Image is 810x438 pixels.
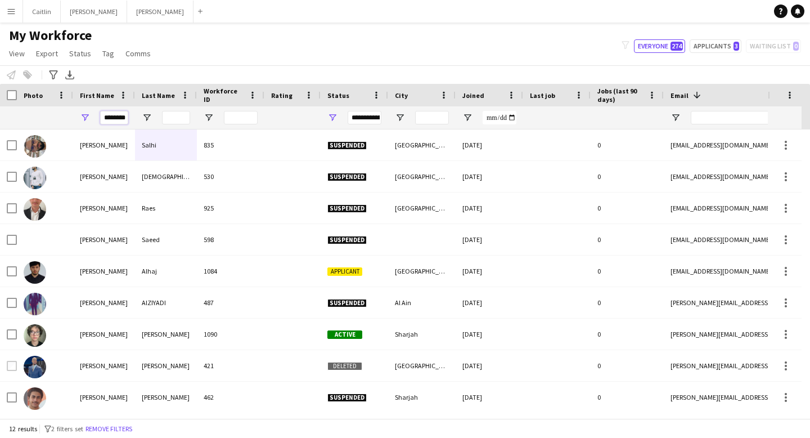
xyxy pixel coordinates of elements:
[591,224,664,255] div: 0
[327,299,367,307] span: Suspended
[98,46,119,61] a: Tag
[327,362,362,370] span: Deleted
[73,287,135,318] div: [PERSON_NAME]
[327,330,362,339] span: Active
[415,111,449,124] input: City Filter Input
[24,167,46,189] img: Mohammed Rahil Shabandri
[135,256,197,287] div: Alhaj
[197,350,264,381] div: 421
[51,424,83,433] span: 2 filters set
[135,287,197,318] div: AlZIYADI
[388,256,456,287] div: [GEOGRAPHIC_DATA]
[73,193,135,224] div: [PERSON_NAME]
[456,350,523,381] div: [DATE]
[327,91,349,100] span: Status
[388,193,456,224] div: [GEOGRAPHIC_DATA]
[327,173,367,181] span: Suspended
[733,42,739,51] span: 3
[670,91,688,100] span: Email
[388,382,456,413] div: Sharjah
[530,91,555,100] span: Last job
[670,113,681,123] button: Open Filter Menu
[31,46,62,61] a: Export
[634,39,685,53] button: Everyone274
[24,261,46,284] img: Mohammed Alhaj
[73,350,135,381] div: [PERSON_NAME]
[395,113,405,123] button: Open Filter Menu
[197,287,264,318] div: 487
[456,382,523,413] div: [DATE]
[63,68,76,82] app-action-btn: Export XLSX
[7,361,17,371] input: Row Selection is disabled for this row (unchecked)
[23,1,61,23] button: Caitlin
[388,161,456,192] div: [GEOGRAPHIC_DATA]
[9,48,25,59] span: View
[204,113,214,123] button: Open Filter Menu
[24,135,46,158] img: Mohammed Salhi
[121,46,155,61] a: Comms
[395,91,408,100] span: City
[73,224,135,255] div: [PERSON_NAME]
[456,287,523,318] div: [DATE]
[80,113,90,123] button: Open Filter Menu
[142,91,175,100] span: Last Name
[327,113,337,123] button: Open Filter Menu
[591,350,664,381] div: 0
[142,113,152,123] button: Open Filter Menu
[456,193,523,224] div: [DATE]
[591,382,664,413] div: 0
[456,224,523,255] div: [DATE]
[591,287,664,318] div: 0
[456,319,523,350] div: [DATE]
[65,46,96,61] a: Status
[125,48,151,59] span: Comms
[102,48,114,59] span: Tag
[327,236,367,244] span: Suspended
[135,350,197,381] div: [PERSON_NAME]
[462,113,472,123] button: Open Filter Menu
[591,319,664,350] div: 0
[80,91,114,100] span: First Name
[327,267,362,276] span: Applicant
[388,319,456,350] div: Sharjah
[690,39,741,53] button: Applicants3
[24,198,46,221] img: Mohammed Raes
[327,394,367,402] span: Suspended
[135,193,197,224] div: Raes
[73,256,135,287] div: [PERSON_NAME]
[4,46,29,61] a: View
[69,48,91,59] span: Status
[591,129,664,160] div: 0
[327,204,367,213] span: Suspended
[597,87,643,104] span: Jobs (last 90 days)
[197,382,264,413] div: 462
[204,87,244,104] span: Workforce ID
[73,382,135,413] div: [PERSON_NAME]
[135,319,197,350] div: [PERSON_NAME]
[24,91,43,100] span: Photo
[73,161,135,192] div: [PERSON_NAME]
[197,256,264,287] div: 1084
[162,111,190,124] input: Last Name Filter Input
[456,161,523,192] div: [DATE]
[73,319,135,350] div: [PERSON_NAME]
[135,382,197,413] div: [PERSON_NAME]
[327,141,367,150] span: Suspended
[47,68,60,82] app-action-btn: Advanced filters
[197,224,264,255] div: 598
[456,129,523,160] div: [DATE]
[456,256,523,287] div: [DATE]
[462,91,484,100] span: Joined
[24,387,46,410] img: Mohammed Adam
[591,256,664,287] div: 0
[61,1,127,23] button: [PERSON_NAME]
[197,319,264,350] div: 1090
[388,350,456,381] div: [GEOGRAPHIC_DATA]
[135,224,197,255] div: Saeed
[24,324,46,347] img: Mohammed Koudsi
[127,1,193,23] button: [PERSON_NAME]
[388,129,456,160] div: [GEOGRAPHIC_DATA]
[224,111,258,124] input: Workforce ID Filter Input
[670,42,683,51] span: 274
[36,48,58,59] span: Export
